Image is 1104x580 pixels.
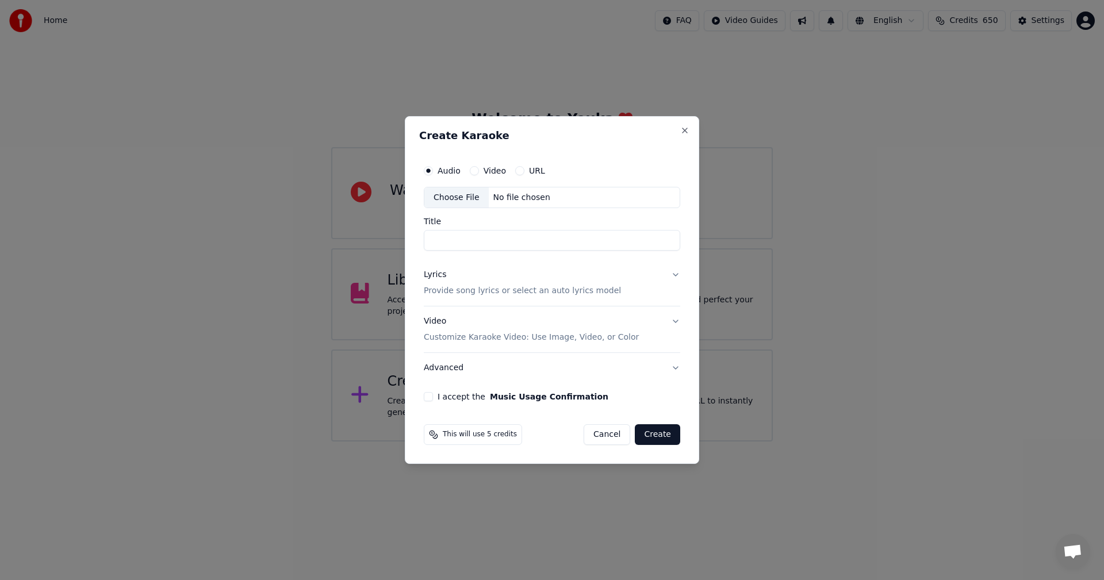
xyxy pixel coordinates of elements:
[489,192,555,203] div: No file chosen
[584,424,630,445] button: Cancel
[443,430,517,439] span: This will use 5 credits
[424,260,680,306] button: LyricsProvide song lyrics or select an auto lyrics model
[424,316,639,344] div: Video
[438,167,461,175] label: Audio
[419,130,685,141] h2: Create Karaoke
[424,270,446,281] div: Lyrics
[424,307,680,353] button: VideoCustomize Karaoke Video: Use Image, Video, or Color
[424,286,621,297] p: Provide song lyrics or select an auto lyrics model
[438,393,608,401] label: I accept the
[424,332,639,343] p: Customize Karaoke Video: Use Image, Video, or Color
[424,353,680,383] button: Advanced
[424,187,489,208] div: Choose File
[529,167,545,175] label: URL
[484,167,506,175] label: Video
[490,393,608,401] button: I accept the
[635,424,680,445] button: Create
[424,218,680,226] label: Title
